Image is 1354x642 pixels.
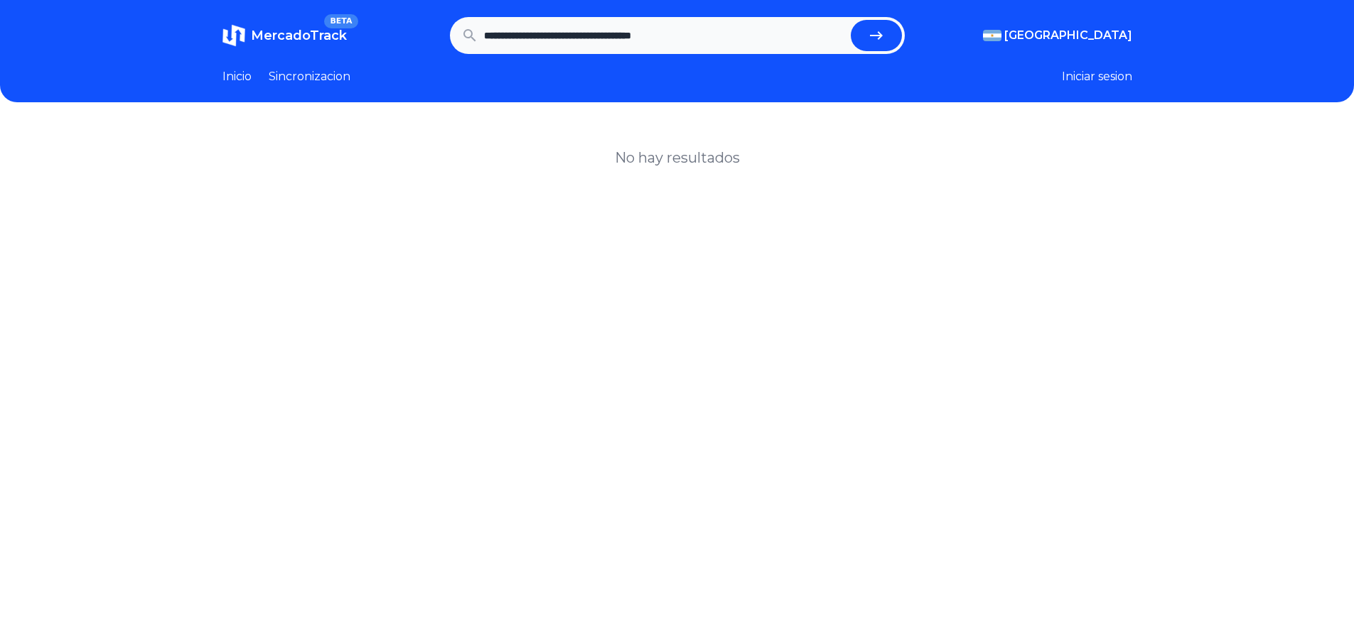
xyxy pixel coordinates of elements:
a: Inicio [222,68,252,85]
button: Iniciar sesion [1062,68,1132,85]
img: MercadoTrack [222,24,245,47]
h1: No hay resultados [615,148,740,168]
a: MercadoTrackBETA [222,24,347,47]
button: [GEOGRAPHIC_DATA] [983,27,1132,44]
span: MercadoTrack [251,28,347,43]
span: [GEOGRAPHIC_DATA] [1004,27,1132,44]
span: BETA [324,14,358,28]
img: Argentina [983,30,1001,41]
a: Sincronizacion [269,68,350,85]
